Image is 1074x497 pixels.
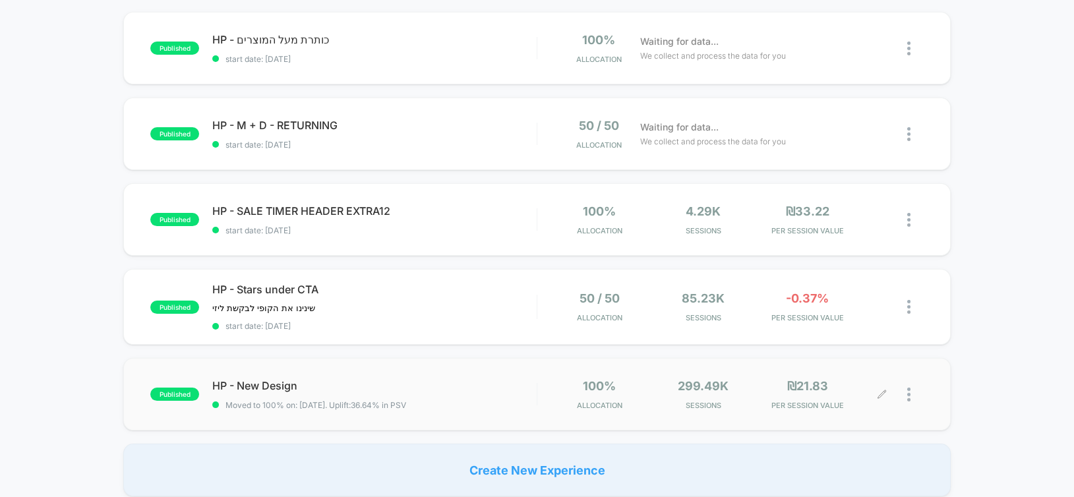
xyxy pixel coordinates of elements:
[907,42,910,55] img: close
[123,444,950,496] div: Create New Experience
[212,303,315,313] span: שינינו את הקופי לבקשת ליזי
[582,33,615,47] span: 100%
[759,401,856,410] span: PER SESSION VALUE
[907,127,910,141] img: close
[577,313,622,322] span: Allocation
[583,379,616,393] span: 100%
[640,49,786,62] span: We collect and process the data for you
[907,388,910,401] img: close
[655,401,752,410] span: Sessions
[787,379,827,393] span: ₪21.83
[640,135,786,148] span: We collect and process the data for you
[212,321,536,331] span: start date: [DATE]
[682,291,725,305] span: 85.23k
[580,291,620,305] span: 50 / 50
[576,55,622,64] span: Allocation
[786,291,829,305] span: -0.37%
[907,213,910,227] img: close
[150,42,199,55] span: published
[759,313,856,322] span: PER SESSION VALUE
[150,127,199,140] span: published
[212,283,536,296] span: HP - Stars under CTA
[640,120,719,134] span: Waiting for data...
[907,300,910,314] img: close
[577,226,622,235] span: Allocation
[212,204,536,218] span: HP - SALE TIMER HEADER EXTRA12
[212,140,536,150] span: start date: [DATE]
[579,119,619,132] span: 50 / 50
[640,34,719,49] span: Waiting for data...
[576,140,622,150] span: Allocation
[212,54,536,64] span: start date: [DATE]
[212,225,536,235] span: start date: [DATE]
[150,388,199,401] span: published
[225,400,406,410] span: Moved to 100% on: [DATE] . Uplift: 36.64% in PSV
[785,204,829,218] span: ₪33.22
[150,301,199,314] span: published
[577,401,622,410] span: Allocation
[686,204,721,218] span: 4.29k
[655,226,752,235] span: Sessions
[583,204,616,218] span: 100%
[678,379,729,393] span: 299.49k
[212,33,536,46] span: HP - כותרת מעל המוצרים
[212,379,536,392] span: HP - New Design
[150,213,199,226] span: published
[759,226,856,235] span: PER SESSION VALUE
[655,313,752,322] span: Sessions
[212,119,536,132] span: HP - M + D - RETURNING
